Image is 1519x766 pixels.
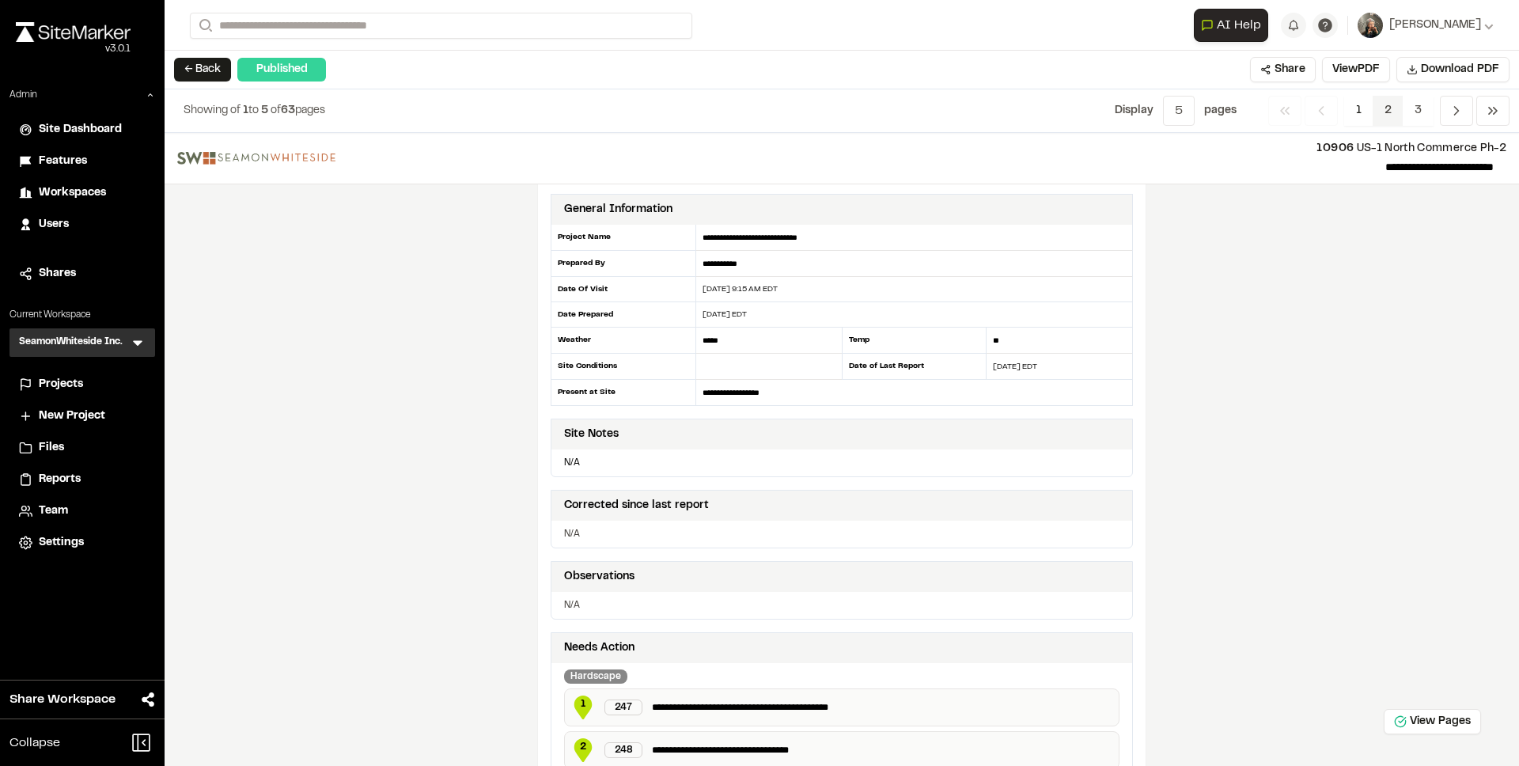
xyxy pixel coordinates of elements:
div: [DATE] EDT [987,361,1132,373]
span: Showing of [184,106,243,116]
a: Workspaces [19,184,146,202]
span: New Project [39,408,105,425]
button: ← Back [174,58,231,82]
button: Search [190,13,218,39]
p: US-1 North Commerce Ph-2 [348,140,1506,157]
span: Projects [39,376,83,393]
div: Project Name [551,225,696,251]
a: Site Dashboard [19,121,146,138]
button: Download PDF [1396,57,1510,82]
span: Features [39,153,87,170]
span: 3 [1403,96,1434,126]
span: 10906 [1316,144,1354,154]
button: ViewPDF [1322,57,1390,82]
a: Settings [19,534,146,552]
p: Current Workspace [9,308,155,322]
span: 2 [1373,96,1403,126]
span: 2 [571,740,595,754]
div: [DATE] 9:15 AM EDT [696,283,1132,295]
button: Open AI Assistant [1194,9,1268,42]
div: Oh geez...please don't... [16,42,131,56]
div: [DATE] EDT [696,309,1132,320]
img: User [1358,13,1383,38]
div: Observations [564,568,634,586]
a: Files [19,439,146,457]
div: General Information [564,201,672,218]
div: Published [237,58,326,82]
p: Admin [9,88,37,102]
span: Shares [39,265,76,283]
p: N/A [564,598,1119,612]
div: Date of Last Report [842,354,987,380]
span: Site Dashboard [39,121,122,138]
span: 1 [571,697,595,711]
div: Prepared By [551,251,696,277]
a: Projects [19,376,146,393]
p: N/A [564,527,1119,541]
p: Display [1115,102,1153,119]
div: Date Prepared [551,302,696,328]
span: Settings [39,534,84,552]
div: Needs Action [564,639,634,657]
div: Weather [551,328,696,354]
a: Features [19,153,146,170]
span: Files [39,439,64,457]
button: Share [1250,57,1316,82]
span: 1 [243,106,248,116]
p: page s [1204,102,1237,119]
div: Corrected since last report [564,497,709,514]
h3: SeamonWhiteside Inc. [19,335,123,351]
div: 248 [604,742,642,758]
span: 1 [1344,96,1373,126]
span: Users [39,216,69,233]
button: [PERSON_NAME] [1358,13,1494,38]
div: Present at Site [551,380,696,405]
span: Team [39,502,68,520]
a: New Project [19,408,146,425]
span: [PERSON_NAME] [1389,17,1481,34]
div: Open AI Assistant [1194,9,1275,42]
p: N/A [558,456,1126,470]
button: View Pages [1384,709,1481,734]
a: Reports [19,471,146,488]
span: AI Help [1217,16,1261,35]
div: Temp [842,328,987,354]
div: Date Of Visit [551,277,696,302]
div: Site Conditions [551,354,696,380]
nav: Navigation [1268,96,1510,126]
p: to of pages [184,102,325,119]
div: Hardscape [564,669,627,684]
span: 5 [261,106,268,116]
span: Collapse [9,734,60,753]
div: 247 [604,700,642,715]
span: 63 [281,106,295,116]
div: Site Notes [564,426,619,443]
span: Workspaces [39,184,106,202]
a: Team [19,502,146,520]
img: file [177,152,335,165]
img: rebrand.png [16,22,131,42]
span: Reports [39,471,81,488]
a: Shares [19,265,146,283]
a: Users [19,216,146,233]
span: Download PDF [1421,61,1499,78]
button: 5 [1163,96,1195,126]
span: Share Workspace [9,690,116,709]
